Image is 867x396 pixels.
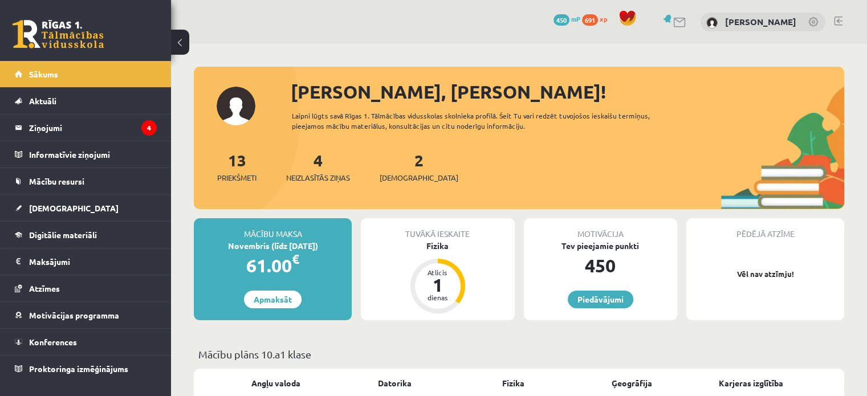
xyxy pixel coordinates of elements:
[29,248,157,275] legend: Maksājumi
[686,218,844,240] div: Pēdējā atzīme
[194,218,352,240] div: Mācību maksa
[29,283,60,293] span: Atzīmes
[380,172,458,183] span: [DEMOGRAPHIC_DATA]
[244,291,302,308] a: Apmaksāt
[141,120,157,136] i: 4
[15,275,157,301] a: Atzīmes
[29,310,119,320] span: Motivācijas programma
[29,203,119,213] span: [DEMOGRAPHIC_DATA]
[251,377,300,389] a: Angļu valoda
[29,115,157,141] legend: Ziņojumi
[524,218,677,240] div: Motivācija
[286,150,350,183] a: 4Neizlasītās ziņas
[571,14,580,23] span: mP
[582,14,598,26] span: 691
[378,377,412,389] a: Datorika
[361,240,514,315] a: Fizika Atlicis 1 dienas
[718,377,783,389] a: Karjeras izglītība
[198,346,840,362] p: Mācību plāns 10.a1 klase
[706,17,718,28] img: Helēna Tīna Dubrovska
[524,252,677,279] div: 450
[692,268,838,280] p: Vēl nav atzīmju!
[15,195,157,221] a: [DEMOGRAPHIC_DATA]
[29,96,56,106] span: Aktuāli
[217,172,257,183] span: Priekšmeti
[15,168,157,194] a: Mācību resursi
[29,230,97,240] span: Digitālie materiāli
[194,252,352,279] div: 61.00
[29,337,77,347] span: Konferences
[502,377,524,389] a: Fizika
[217,150,257,183] a: 13Priekšmeti
[553,14,580,23] a: 450 mP
[29,364,128,374] span: Proktoringa izmēģinājums
[15,61,157,87] a: Sākums
[524,240,677,252] div: Tev pieejamie punkti
[291,78,844,105] div: [PERSON_NAME], [PERSON_NAME]!
[29,69,58,79] span: Sākums
[292,111,682,131] div: Laipni lūgts savā Rīgas 1. Tālmācības vidusskolas skolnieka profilā. Šeit Tu vari redzēt tuvojošo...
[15,329,157,355] a: Konferences
[582,14,613,23] a: 691 xp
[725,16,796,27] a: [PERSON_NAME]
[612,377,652,389] a: Ģeogrāfija
[15,88,157,114] a: Aktuāli
[15,356,157,382] a: Proktoringa izmēģinājums
[361,240,514,252] div: Fizika
[421,294,455,301] div: dienas
[15,115,157,141] a: Ziņojumi4
[286,172,350,183] span: Neizlasītās ziņas
[15,302,157,328] a: Motivācijas programma
[15,141,157,168] a: Informatīvie ziņojumi
[15,248,157,275] a: Maksājumi
[29,176,84,186] span: Mācību resursi
[421,269,455,276] div: Atlicis
[361,218,514,240] div: Tuvākā ieskaite
[421,276,455,294] div: 1
[600,14,607,23] span: xp
[15,222,157,248] a: Digitālie materiāli
[194,240,352,252] div: Novembris (līdz [DATE])
[292,251,299,267] span: €
[13,20,104,48] a: Rīgas 1. Tālmācības vidusskola
[380,150,458,183] a: 2[DEMOGRAPHIC_DATA]
[568,291,633,308] a: Piedāvājumi
[29,141,157,168] legend: Informatīvie ziņojumi
[553,14,569,26] span: 450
